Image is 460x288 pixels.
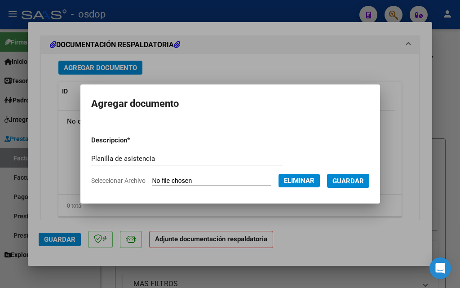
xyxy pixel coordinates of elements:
span: Seleccionar Archivo [91,177,146,184]
p: Descripcion [91,135,175,146]
span: Eliminar [284,177,314,185]
div: Open Intercom Messenger [429,257,451,279]
button: Eliminar [279,174,320,187]
h2: Agregar documento [91,95,369,112]
button: Guardar [327,174,369,188]
span: Guardar [332,177,364,185]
